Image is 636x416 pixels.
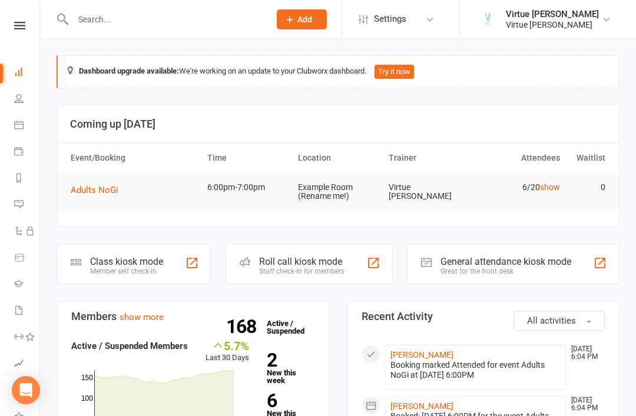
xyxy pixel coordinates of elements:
[383,174,474,211] td: Virtue [PERSON_NAME]
[297,15,312,24] span: Add
[90,267,163,275] div: Member self check-in
[390,360,561,380] div: Booking marked Attended for event Adults NoGi at [DATE] 6:00PM
[506,9,599,19] div: Virtue [PERSON_NAME]
[57,55,620,88] div: We're working on an update to your Clubworx dashboard.
[69,11,261,28] input: Search...
[71,341,188,351] strong: Active / Suspended Members
[293,143,383,173] th: Location
[261,311,313,344] a: 168Active / Suspended
[14,166,41,192] a: Reports
[267,351,310,369] strong: 2
[120,312,164,322] a: show more
[259,256,344,267] div: Roll call kiosk mode
[226,318,261,335] strong: 168
[79,66,179,75] strong: Dashboard upgrade available:
[476,8,500,31] img: thumb_image1658196043.png
[267,351,314,384] a: 2New this week
[14,86,41,113] a: People
[70,118,606,130] h3: Coming up [DATE]
[375,65,414,79] button: Try it now
[14,113,41,139] a: Calendar
[374,6,406,32] span: Settings
[277,9,327,29] button: Add
[440,267,571,275] div: Great for the front desk
[565,345,604,361] time: [DATE] 6:04 PM
[565,397,604,412] time: [DATE] 6:04 PM
[267,392,310,410] strong: 6
[514,311,605,331] button: All activities
[362,311,605,322] h3: Recent Activity
[65,143,202,173] th: Event/Booking
[202,174,293,201] td: 6:00pm-7:00pm
[474,143,565,173] th: Attendees
[206,339,249,364] div: Last 30 Days
[206,339,249,352] div: 5.7%
[12,376,40,404] div: Open Intercom Messenger
[14,60,41,86] a: Dashboard
[527,315,576,326] span: All activities
[440,256,571,267] div: General attendance kiosk mode
[90,256,163,267] div: Class kiosk mode
[565,143,611,173] th: Waitlist
[293,174,383,211] td: Example Room (Rename me!)
[390,401,453,411] a: [PERSON_NAME]
[540,182,560,192] a: show
[259,267,344,275] div: Staff check-in for members
[71,183,127,197] button: Adults NoGi
[14,139,41,166] a: Payments
[506,19,599,30] div: Virtue [PERSON_NAME]
[390,350,453,360] a: [PERSON_NAME]
[383,143,474,173] th: Trainer
[202,143,293,173] th: Time
[14,351,41,378] a: Assessments
[474,174,565,201] td: 6/20
[71,185,118,195] span: Adults NoGi
[14,245,41,272] a: Product Sales
[71,311,314,322] h3: Members
[565,174,611,201] td: 0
